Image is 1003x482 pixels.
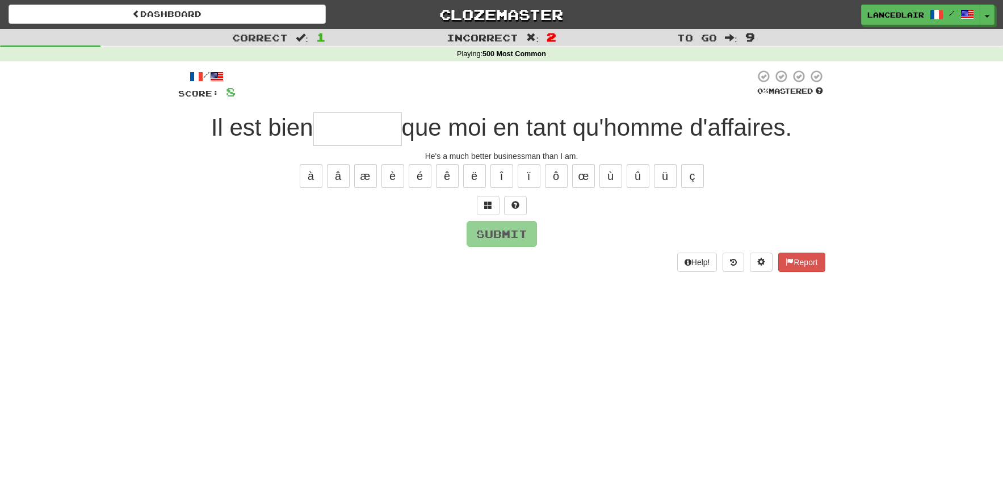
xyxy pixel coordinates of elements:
span: To go [677,32,717,43]
a: Clozemaster [343,5,660,24]
button: Round history (alt+y) [723,253,744,272]
button: î [490,164,513,188]
span: / [949,9,955,17]
span: Il est bien [211,114,313,141]
div: Mastered [755,86,825,97]
span: 8 [226,85,236,99]
button: œ [572,164,595,188]
button: Switch sentence to multiple choice alt+p [477,196,500,215]
span: que moi en tant qu'homme d'affaires. [402,114,792,141]
button: ë [463,164,486,188]
button: æ [354,164,377,188]
button: ô [545,164,568,188]
button: ï [518,164,540,188]
button: Submit [467,221,537,247]
span: : [725,33,737,43]
a: lanceblair / [861,5,980,25]
button: à [300,164,322,188]
button: é [409,164,431,188]
button: Single letter hint - you only get 1 per sentence and score half the points! alt+h [504,196,527,215]
span: : [296,33,308,43]
button: ù [599,164,622,188]
button: ç [681,164,704,188]
span: lanceblair [867,10,924,20]
span: Score: [178,89,219,98]
a: Dashboard [9,5,326,24]
div: / [178,69,236,83]
span: : [526,33,539,43]
span: 2 [547,30,556,44]
span: 9 [745,30,755,44]
button: è [381,164,404,188]
button: û [627,164,649,188]
span: 1 [316,30,326,44]
button: Report [778,253,825,272]
button: â [327,164,350,188]
span: Correct [232,32,288,43]
button: ê [436,164,459,188]
div: He's a much better businessman than I am. [178,150,825,162]
button: Help! [677,253,717,272]
button: ü [654,164,677,188]
strong: 500 Most Common [482,50,546,58]
span: 0 % [757,86,769,95]
span: Incorrect [447,32,518,43]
